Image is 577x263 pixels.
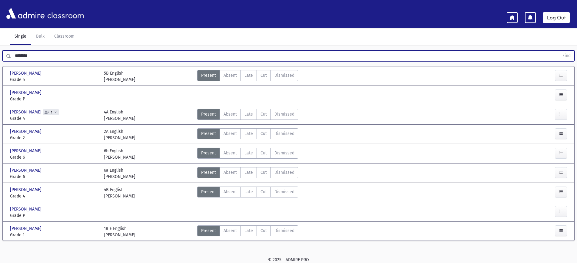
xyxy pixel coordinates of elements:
[260,169,267,176] span: Cut
[10,167,43,174] span: [PERSON_NAME]
[10,70,43,76] span: [PERSON_NAME]
[10,212,98,219] span: Grade P
[244,111,253,117] span: Late
[224,169,237,176] span: Absent
[10,96,98,102] span: Grade P
[224,150,237,156] span: Absent
[201,228,216,234] span: Present
[197,148,298,160] div: AttTypes
[274,111,294,117] span: Dismissed
[197,187,298,199] div: AttTypes
[104,128,135,141] div: 2A English [PERSON_NAME]
[244,228,253,234] span: Late
[46,5,84,22] span: classroom
[10,206,43,212] span: [PERSON_NAME]
[10,154,98,160] span: Grade 6
[260,111,267,117] span: Cut
[10,257,567,263] div: © 2025 - ADMIRE PRO
[224,130,237,137] span: Absent
[260,228,267,234] span: Cut
[10,232,98,238] span: Grade 1
[197,109,298,122] div: AttTypes
[50,110,54,114] span: 1
[543,12,570,23] a: Log Out
[10,128,43,135] span: [PERSON_NAME]
[10,148,43,154] span: [PERSON_NAME]
[224,72,237,79] span: Absent
[10,174,98,180] span: Grade 6
[244,72,253,79] span: Late
[260,150,267,156] span: Cut
[104,109,135,122] div: 4A English [PERSON_NAME]
[10,89,43,96] span: [PERSON_NAME]
[274,169,294,176] span: Dismissed
[224,111,237,117] span: Absent
[197,167,298,180] div: AttTypes
[104,187,135,199] div: 4B English [PERSON_NAME]
[197,225,298,238] div: AttTypes
[274,228,294,234] span: Dismissed
[559,51,574,61] button: Find
[10,225,43,232] span: [PERSON_NAME]
[244,169,253,176] span: Late
[10,135,98,141] span: Grade 2
[201,72,216,79] span: Present
[244,150,253,156] span: Late
[201,189,216,195] span: Present
[260,130,267,137] span: Cut
[197,70,298,83] div: AttTypes
[10,76,98,83] span: Grade 5
[104,148,135,160] div: 6b English [PERSON_NAME]
[49,28,79,45] a: Classroom
[224,228,237,234] span: Absent
[274,150,294,156] span: Dismissed
[260,189,267,195] span: Cut
[10,187,43,193] span: [PERSON_NAME]
[201,130,216,137] span: Present
[104,70,135,83] div: 5B English [PERSON_NAME]
[197,128,298,141] div: AttTypes
[31,28,49,45] a: Bulk
[201,111,216,117] span: Present
[244,130,253,137] span: Late
[10,28,31,45] a: Single
[10,193,98,199] span: Grade 4
[274,72,294,79] span: Dismissed
[201,150,216,156] span: Present
[201,169,216,176] span: Present
[5,6,46,20] img: AdmirePro
[244,189,253,195] span: Late
[10,115,98,122] span: Grade 4
[104,225,135,238] div: 1B E English [PERSON_NAME]
[224,189,237,195] span: Absent
[104,167,135,180] div: 6a English [PERSON_NAME]
[274,130,294,137] span: Dismissed
[274,189,294,195] span: Dismissed
[10,109,43,115] span: [PERSON_NAME]
[260,72,267,79] span: Cut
